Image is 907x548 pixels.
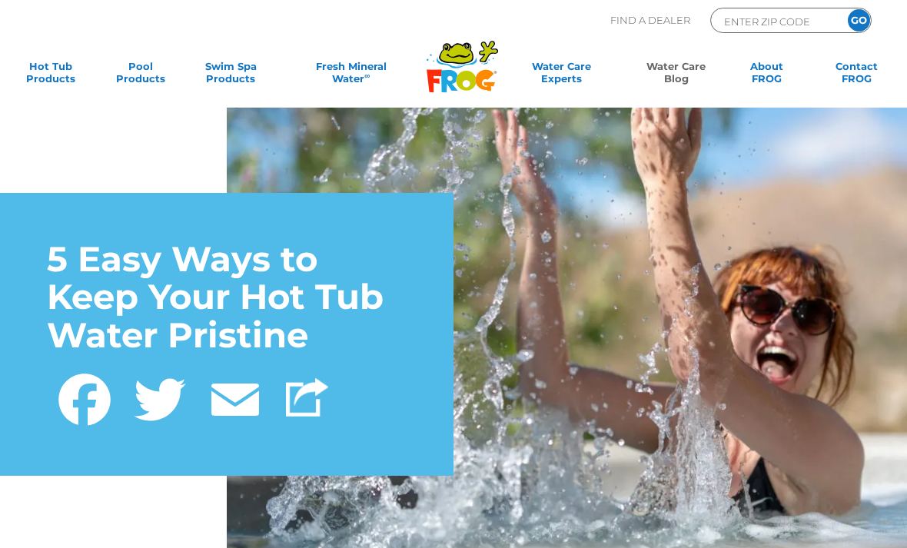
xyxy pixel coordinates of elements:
[364,71,370,80] sup: ∞
[641,60,711,91] a: Water CareBlog
[105,60,175,91] a: PoolProducts
[723,12,826,30] input: Zip Code Form
[502,60,621,91] a: Water CareExperts
[286,378,328,417] img: Share
[47,240,407,354] h1: 5 Easy Ways to Keep Your Hot Tub Water Pristine
[198,365,273,429] a: Email
[196,60,266,91] a: Swim SpaProducts
[122,365,198,429] a: Twitter
[610,8,690,33] p: Find A Dealer
[822,60,892,91] a: ContactFROG
[732,60,802,91] a: AboutFROG
[848,9,870,32] input: GO
[286,60,417,91] a: Fresh MineralWater∞
[15,60,85,91] a: Hot TubProducts
[47,365,122,429] a: Facebook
